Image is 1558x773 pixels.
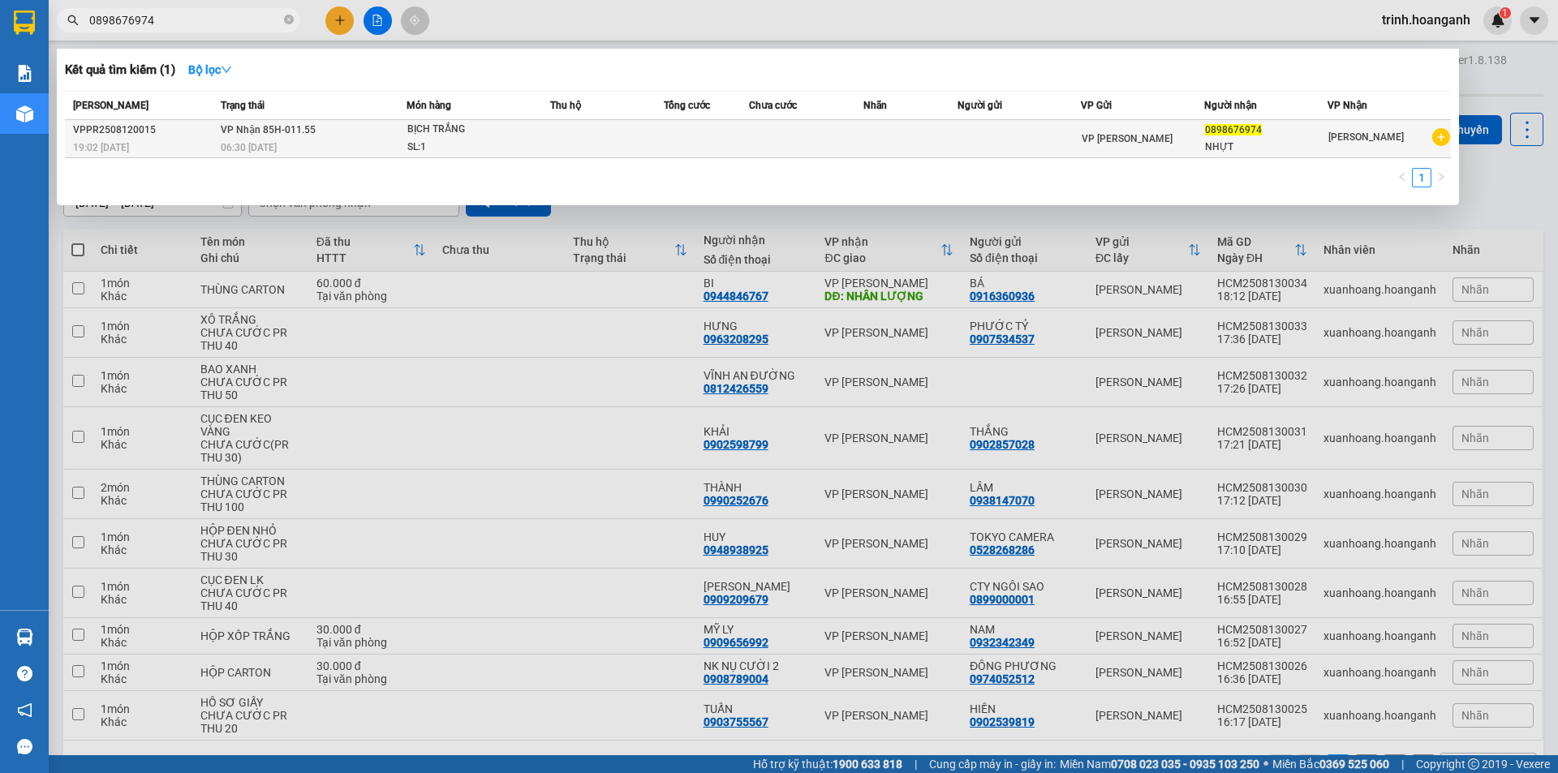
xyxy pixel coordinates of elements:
img: solution-icon [16,65,33,82]
span: notification [17,702,32,718]
span: [PERSON_NAME] [1328,131,1404,143]
input: Tìm tên, số ĐT hoặc mã đơn [89,11,281,29]
div: VPPR2508120015 [73,122,216,139]
span: plus-circle [1432,128,1450,146]
span: Người gửi [958,100,1002,111]
div: BỊCH TRẮNG [407,121,529,139]
a: 1 [1413,169,1431,187]
button: left [1392,168,1412,187]
span: Trạng thái [221,100,265,111]
span: VP [PERSON_NAME] [1082,133,1173,144]
div: NHỰT [1205,139,1327,156]
li: Next Page [1431,168,1451,187]
strong: Bộ lọc [188,63,232,76]
span: 0898676974 [1205,124,1262,135]
span: message [17,739,32,754]
button: right [1431,168,1451,187]
span: question-circle [17,666,32,681]
li: Previous Page [1392,168,1412,187]
span: left [1397,172,1407,182]
span: Món hàng [407,100,451,111]
span: [PERSON_NAME] [73,100,148,111]
span: down [221,64,232,75]
img: logo-vxr [14,11,35,35]
span: Người nhận [1204,100,1257,111]
span: close-circle [284,15,294,24]
div: SL: 1 [407,139,529,157]
button: Bộ lọcdown [175,57,245,83]
span: Nhãn [863,100,887,111]
span: VP Nhận 85H-011.55 [221,124,316,135]
span: 19:02 [DATE] [73,142,129,153]
li: 1 [1412,168,1431,187]
span: Chưa cước [749,100,797,111]
span: Tổng cước [664,100,710,111]
img: warehouse-icon [16,105,33,122]
span: close-circle [284,13,294,28]
span: right [1436,172,1446,182]
span: Thu hộ [550,100,581,111]
span: VP Nhận [1328,100,1367,111]
img: warehouse-icon [16,629,33,646]
span: VP Gửi [1081,100,1112,111]
span: search [67,15,79,26]
span: 06:30 [DATE] [221,142,277,153]
h3: Kết quả tìm kiếm ( 1 ) [65,62,175,79]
